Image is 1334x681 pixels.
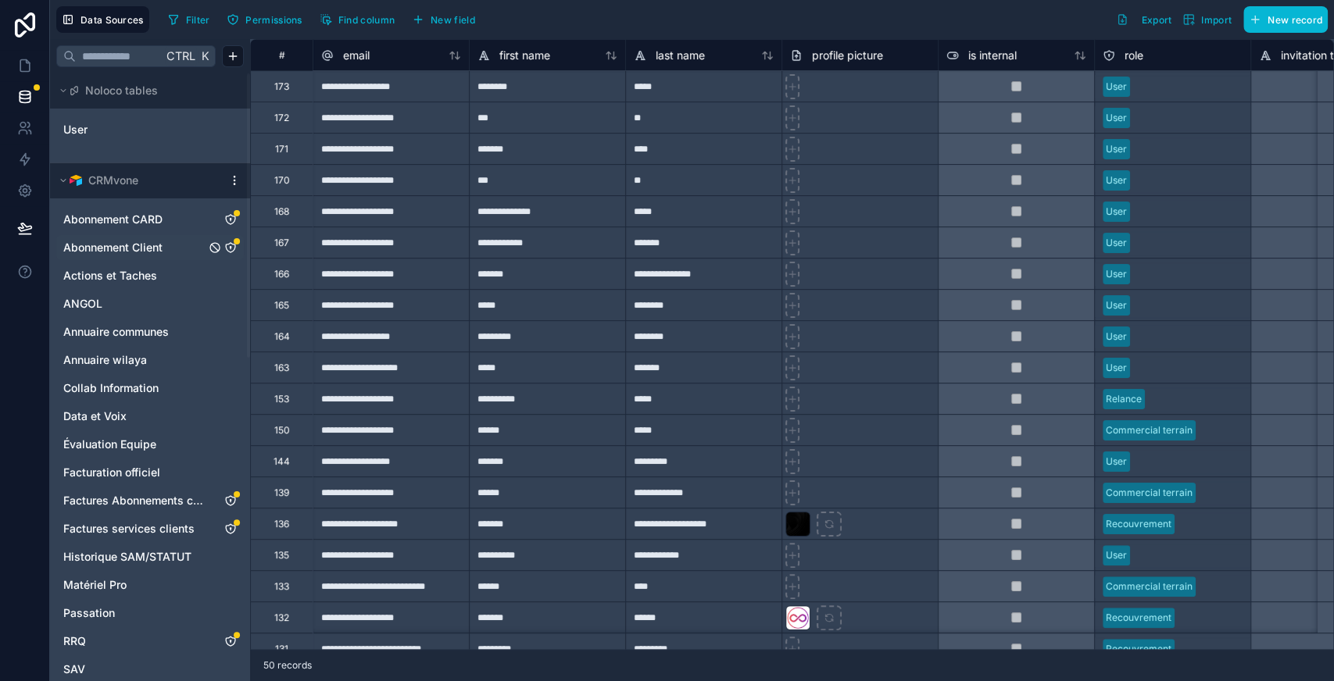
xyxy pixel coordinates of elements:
[56,432,244,457] div: Évaluation Equipe
[1237,6,1328,33] a: New record
[1106,80,1127,94] div: User
[63,661,85,677] span: SAV
[63,493,206,508] span: Factures Abonnements clients
[274,611,289,624] div: 132
[274,455,290,468] div: 144
[56,263,244,288] div: Actions et Taches
[1110,6,1177,33] button: Export
[431,14,475,26] span: New field
[63,122,190,137] a: User
[221,8,313,31] a: Permissions
[63,268,157,283] span: Actions et Taches
[274,174,290,187] div: 170
[63,324,206,340] a: Annuaire communes
[63,521,206,537] a: Factures services clients
[263,49,301,61] div: #
[63,324,169,340] span: Annuaire communes
[1106,455,1127,469] div: User
[63,352,147,368] span: Annuaire wilaya
[275,643,288,655] div: 131
[314,8,400,31] button: Find column
[274,487,289,499] div: 139
[63,240,206,255] a: Abonnement Client
[1106,423,1193,437] div: Commercial terrain
[812,48,883,63] span: profile picture
[274,112,289,124] div: 172
[56,516,244,541] div: Factures services clients
[1106,298,1127,312] div: User
[1243,6,1328,33] button: New record
[1106,361,1127,375] div: User
[1106,548,1127,562] div: User
[88,173,138,188] span: CRMvone
[162,8,216,31] button: Filter
[63,577,206,593] a: Matériel Pro
[499,48,550,63] span: first name
[63,408,127,424] span: Data et Voix
[80,14,144,26] span: Data Sources
[56,544,244,569] div: Historique SAM/STATUT
[56,6,149,33] button: Data Sources
[56,572,244,597] div: Matériel Pro
[1106,111,1127,125] div: User
[1106,642,1171,656] div: Recouvrement
[406,8,481,31] button: New field
[63,549,191,565] span: Historique SAM/STATUT
[1106,392,1142,406] div: Relance
[56,117,244,142] div: User
[1268,14,1322,26] span: New record
[63,437,156,452] span: Évaluation Equipe
[274,205,289,218] div: 168
[56,348,244,373] div: Annuaire wilaya
[63,633,206,649] a: RRQ
[274,549,289,562] div: 135
[56,235,244,260] div: Abonnement Client
[199,51,210,62] span: K
[274,518,289,530] div: 136
[1106,267,1127,281] div: User
[63,465,206,480] a: Facturation officiel
[274,268,289,280] div: 166
[70,174,82,187] img: Airtable Logo
[263,659,312,672] span: 50 records
[1106,517,1171,531] div: Recouvrement
[1177,6,1237,33] button: Import
[274,80,289,93] div: 173
[63,212,206,227] a: Abonnement CARD
[63,661,206,677] a: SAV
[56,169,222,191] button: Airtable LogoCRMvone
[1106,142,1127,156] div: User
[56,376,244,401] div: Collab Information
[56,404,244,429] div: Data et Voix
[274,237,289,249] div: 167
[63,605,206,621] a: Passation
[56,629,244,654] div: RRQ
[1106,236,1127,250] div: User
[274,424,290,437] div: 150
[1106,611,1171,625] div: Recouvrement
[63,122,88,137] span: User
[56,601,244,626] div: Passation
[1106,330,1127,344] div: User
[1201,14,1232,26] span: Import
[63,380,206,396] a: Collab Information
[63,240,163,255] span: Abonnement Client
[63,465,160,480] span: Facturation officiel
[165,46,197,66] span: Ctrl
[245,14,302,26] span: Permissions
[63,268,206,283] a: Actions et Taches
[1141,14,1171,26] span: Export
[1125,48,1143,63] span: role
[56,291,244,316] div: ANGOL
[63,521,195,537] span: Factures services clients
[63,212,163,227] span: Abonnement CARD
[1106,579,1193,594] div: Commercial terrain
[338,14,395,26] span: Find column
[63,296,102,312] span: ANGOL
[63,633,86,649] span: RRQ
[63,605,115,621] span: Passation
[63,549,206,565] a: Historique SAM/STATUT
[63,352,206,368] a: Annuaire wilaya
[221,8,307,31] button: Permissions
[1106,205,1127,219] div: User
